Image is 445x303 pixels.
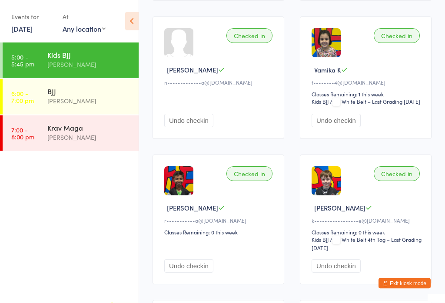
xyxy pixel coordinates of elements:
div: Checked in [374,29,420,43]
div: Any location [63,24,106,33]
span: [PERSON_NAME] [167,204,218,213]
a: 6:00 -7:00 pmBJJ[PERSON_NAME] [3,79,139,115]
div: Checked in [226,29,272,43]
div: At [63,10,106,24]
div: Classes Remaining: 0 this week [164,229,275,236]
img: image1754992195.png [312,29,341,58]
time: 5:00 - 5:45 pm [11,53,34,67]
div: [PERSON_NAME] [47,132,131,142]
button: Exit kiosk mode [379,278,431,289]
div: [PERSON_NAME] [47,59,131,69]
div: n•••••••••••••a@[DOMAIN_NAME] [164,79,275,86]
time: 6:00 - 7:00 pm [11,90,34,104]
div: Checked in [226,167,272,181]
div: r•••••••••••a@[DOMAIN_NAME] [164,217,275,224]
a: 7:00 -8:00 pmKrav Maga[PERSON_NAME] [3,115,139,151]
button: Undo checkin [312,114,361,128]
div: t••••••••4@[DOMAIN_NAME] [312,79,422,86]
a: [DATE] [11,24,33,33]
div: Krav Maga [47,123,131,132]
div: k•••••••••••••••••e@[DOMAIN_NAME] [312,217,422,224]
img: image1750840711.png [164,167,193,196]
div: Classes Remaining: 0 this week [312,229,422,236]
span: Vamika K [314,66,341,75]
div: Kids BJJ [47,50,131,59]
div: Events for [11,10,54,24]
button: Undo checkin [164,114,213,128]
span: / White Belt 4th Tag – Last Grading [DATE] [312,236,422,252]
div: Kids BJJ [312,236,329,244]
span: / White Belt – Last Grading [DATE] [330,98,420,105]
img: image1750839822.png [312,167,341,196]
div: Kids BJJ [312,98,329,105]
span: [PERSON_NAME] [167,66,218,75]
div: [PERSON_NAME] [47,96,131,106]
div: BJJ [47,86,131,96]
time: 7:00 - 8:00 pm [11,126,34,140]
button: Undo checkin [164,260,213,273]
button: Undo checkin [312,260,361,273]
div: Classes Remaining: 1 this week [312,91,422,98]
span: [PERSON_NAME] [314,204,365,213]
div: Checked in [374,167,420,181]
a: 5:00 -5:45 pmKids BJJ[PERSON_NAME] [3,43,139,78]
